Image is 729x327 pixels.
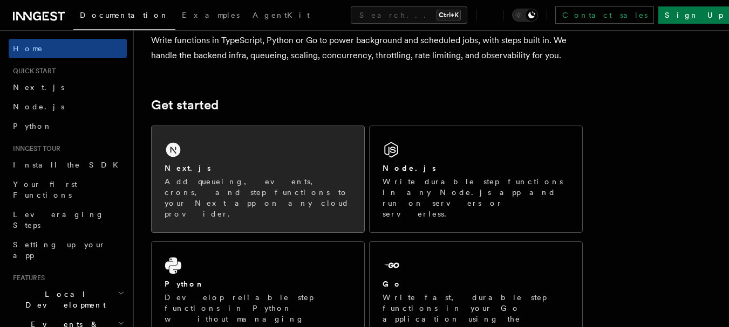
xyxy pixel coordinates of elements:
[13,210,104,229] span: Leveraging Steps
[383,163,436,173] h2: Node.js
[383,176,569,219] p: Write durable step functions in any Node.js app and run on servers or serverless.
[80,11,169,19] span: Documentation
[9,39,127,58] a: Home
[9,78,127,97] a: Next.js
[351,6,467,24] button: Search...Ctrl+K
[555,6,654,24] a: Contact sales
[13,122,52,130] span: Python
[151,33,583,63] p: Write functions in TypeScript, Python or Go to power background and scheduled jobs, with steps bu...
[9,289,118,310] span: Local Development
[9,205,127,235] a: Leveraging Steps
[9,116,127,136] a: Python
[182,11,240,19] span: Examples
[512,9,538,22] button: Toggle dark mode
[13,83,64,92] span: Next.js
[13,240,106,260] span: Setting up your app
[9,155,127,175] a: Install the SDK
[9,274,45,282] span: Features
[13,102,64,111] span: Node.js
[73,3,175,30] a: Documentation
[253,11,310,19] span: AgentKit
[165,176,351,219] p: Add queueing, events, crons, and step functions to your Next app on any cloud provider.
[9,235,127,265] a: Setting up your app
[383,279,402,289] h2: Go
[437,10,461,20] kbd: Ctrl+K
[9,144,60,153] span: Inngest tour
[175,3,246,29] a: Examples
[165,163,211,173] h2: Next.js
[246,3,316,29] a: AgentKit
[9,284,127,315] button: Local Development
[9,67,56,75] span: Quick start
[13,43,43,54] span: Home
[165,279,205,289] h2: Python
[151,126,365,233] a: Next.jsAdd queueing, events, crons, and step functions to your Next app on any cloud provider.
[369,126,583,233] a: Node.jsWrite durable step functions in any Node.js app and run on servers or serverless.
[13,180,77,199] span: Your first Functions
[151,98,219,113] a: Get started
[9,97,127,116] a: Node.js
[9,175,127,205] a: Your first Functions
[13,161,125,169] span: Install the SDK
